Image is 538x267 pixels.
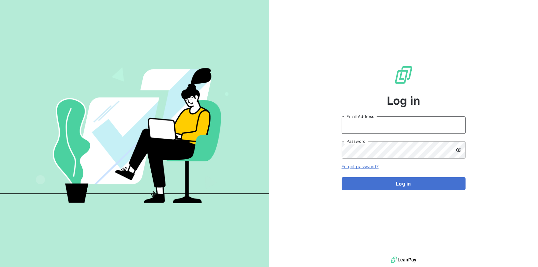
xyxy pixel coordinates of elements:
[387,92,420,109] span: Log in
[342,177,466,190] button: Log in
[394,65,414,85] img: LeanPay Logo
[342,164,379,169] a: Forgot password?
[342,116,466,134] input: placeholder
[391,255,416,265] img: logo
